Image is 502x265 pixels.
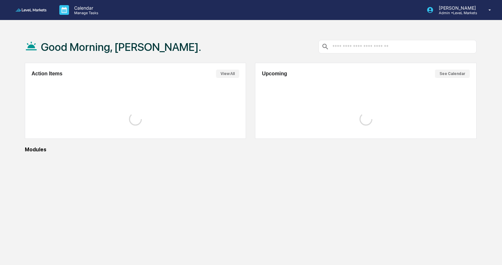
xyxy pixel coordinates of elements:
p: [PERSON_NAME] [434,5,479,11]
div: Modules [25,147,477,153]
button: View All [216,70,239,78]
h2: Action Items [32,71,63,77]
p: Calendar [69,5,102,11]
h2: Upcoming [262,71,287,77]
img: logo [15,8,46,11]
p: Manage Tasks [69,11,102,15]
h1: Good Morning, [PERSON_NAME]. [41,41,201,53]
button: See Calendar [435,70,470,78]
p: Admin • LeveL Markets [434,11,479,15]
